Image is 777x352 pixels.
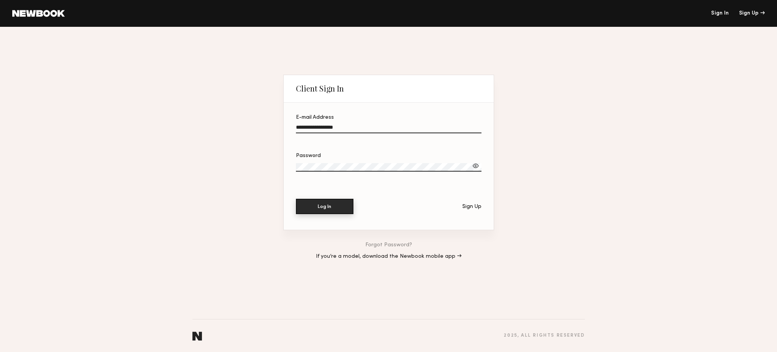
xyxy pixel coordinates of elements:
input: E-mail Address [296,124,481,133]
div: Sign Up [462,204,481,210]
div: Sign Up [739,11,765,16]
a: Sign In [711,11,729,16]
div: 2025 , all rights reserved [504,333,585,338]
button: Log In [296,199,353,214]
input: Password [296,163,481,172]
a: Forgot Password? [365,242,412,248]
a: If you’re a model, download the Newbook mobile app → [316,254,462,259]
div: Password [296,153,481,159]
div: E-mail Address [296,115,481,120]
div: Client Sign In [296,84,344,93]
